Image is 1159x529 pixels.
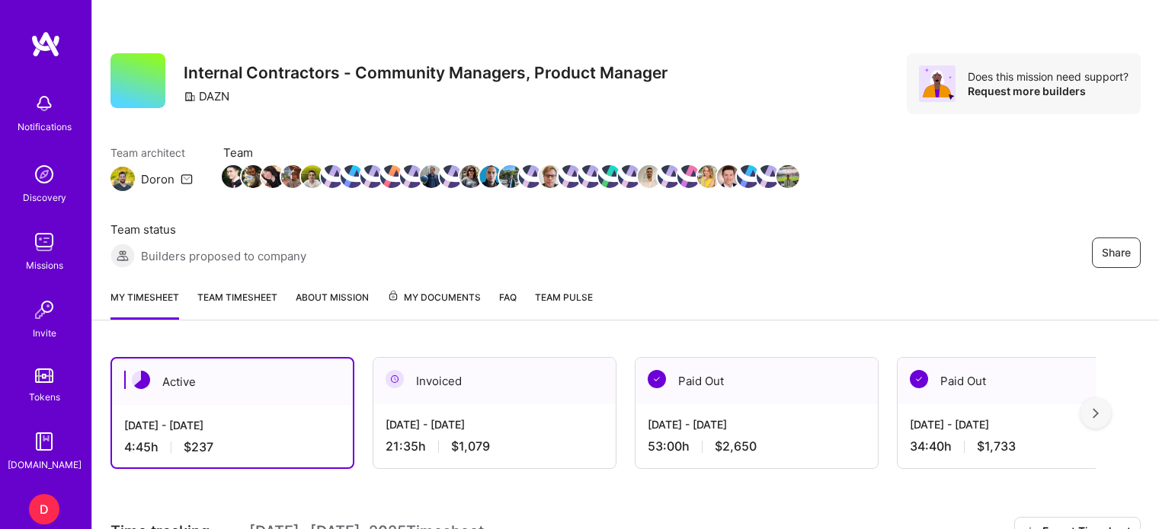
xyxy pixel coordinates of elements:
[141,248,306,264] span: Builders proposed to company
[110,167,135,191] img: Team Architect
[1102,245,1131,260] span: Share
[578,165,601,188] img: Team Member Avatar
[342,164,362,190] a: Team Member Avatar
[141,171,174,187] div: Doron
[776,165,799,188] img: Team Member Avatar
[535,289,593,320] a: Team Pulse
[519,165,542,188] img: Team Member Avatar
[699,164,719,190] a: Team Member Avatar
[373,358,616,404] div: Invoiced
[778,164,798,190] a: Team Member Avatar
[283,164,303,190] a: Team Member Avatar
[387,289,481,320] a: My Documents
[898,358,1140,404] div: Paid Out
[559,165,581,188] img: Team Member Avatar
[737,165,760,188] img: Team Member Avatar
[461,164,481,190] a: Team Member Avatar
[677,165,700,188] img: Team Member Avatar
[420,165,443,188] img: Team Member Avatar
[303,164,322,190] a: Team Member Avatar
[223,164,243,190] a: Team Member Avatar
[560,164,580,190] a: Team Member Avatar
[132,371,150,389] img: Active
[26,257,63,273] div: Missions
[184,63,668,82] h3: Internal Contractors - Community Managers, Product Manager
[479,165,502,188] img: Team Member Avatar
[400,165,423,188] img: Team Member Avatar
[441,164,461,190] a: Team Member Avatar
[301,165,324,188] img: Team Member Avatar
[499,165,522,188] img: Team Member Avatar
[459,165,482,188] img: Team Member Avatar
[535,292,593,303] span: Team Pulse
[636,358,878,404] div: Paid Out
[29,494,59,524] div: D
[499,289,517,320] a: FAQ
[360,165,383,188] img: Team Member Avatar
[197,289,277,320] a: Team timesheet
[968,84,1129,98] div: Request more builders
[679,164,699,190] a: Team Member Avatar
[919,65,956,102] img: Avatar
[181,173,193,185] i: icon Mail
[910,438,1128,454] div: 34:40 h
[112,359,353,405] div: Active
[648,438,866,454] div: 53:00 h
[184,88,229,104] div: DAZN
[648,370,666,388] img: Paid Out
[110,244,135,268] img: Builders proposed to company
[25,494,63,524] a: D
[29,227,59,257] img: teamwork
[222,165,245,188] img: Team Member Avatar
[35,368,53,383] img: tokens
[29,88,59,119] img: bell
[8,457,82,473] div: [DOMAIN_NAME]
[715,438,757,454] span: $2,650
[977,438,1016,454] span: $1,733
[341,165,363,188] img: Team Member Avatar
[124,417,341,433] div: [DATE] - [DATE]
[757,165,780,188] img: Team Member Avatar
[184,439,213,455] span: $237
[421,164,441,190] a: Team Member Avatar
[362,164,382,190] a: Team Member Avatar
[620,164,639,190] a: Team Member Avatar
[451,438,490,454] span: $1,079
[124,439,341,455] div: 4:45 h
[18,119,72,135] div: Notifications
[386,416,604,432] div: [DATE] - [DATE]
[296,289,369,320] a: About Mission
[387,289,481,306] span: My Documents
[659,164,679,190] a: Team Member Avatar
[184,91,196,103] i: icon CompanyGray
[738,164,758,190] a: Team Member Avatar
[618,165,641,188] img: Team Member Avatar
[386,438,604,454] div: 21:35 h
[520,164,540,190] a: Team Member Avatar
[598,165,621,188] img: Team Member Avatar
[758,164,778,190] a: Team Member Avatar
[717,165,740,188] img: Team Member Avatar
[600,164,620,190] a: Team Member Avatar
[481,164,501,190] a: Team Member Avatar
[1092,237,1141,268] button: Share
[243,164,263,190] a: Team Member Avatar
[968,69,1129,84] div: Does this mission need support?
[719,164,738,190] a: Team Member Avatar
[29,389,60,405] div: Tokens
[30,30,61,58] img: logo
[29,426,59,457] img: guide book
[540,164,560,190] a: Team Member Avatar
[380,165,403,188] img: Team Member Avatar
[658,165,680,188] img: Team Member Avatar
[110,145,193,161] span: Team architect
[382,164,402,190] a: Team Member Avatar
[697,165,720,188] img: Team Member Avatar
[910,416,1128,432] div: [DATE] - [DATE]
[242,165,264,188] img: Team Member Avatar
[910,370,928,388] img: Paid Out
[263,164,283,190] a: Team Member Avatar
[23,190,66,206] div: Discovery
[29,295,59,325] img: Invite
[110,289,179,320] a: My timesheet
